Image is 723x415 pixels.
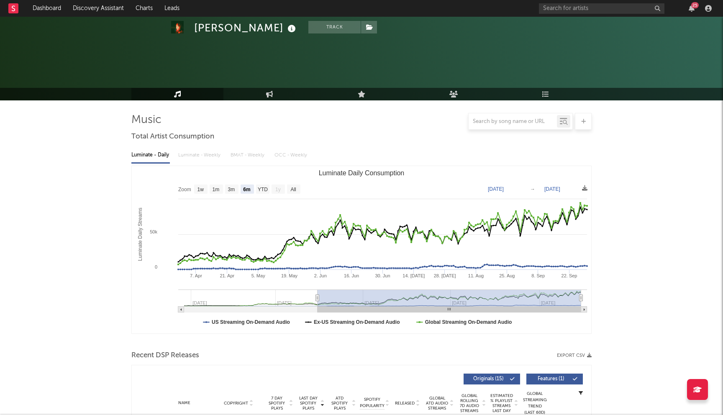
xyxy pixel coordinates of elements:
text: 0 [155,264,157,269]
span: 7 Day Spotify Plays [266,396,288,411]
text: Luminate Daily Consumption [319,169,405,177]
text: YTD [258,187,268,192]
text: [DATE] [488,186,504,192]
svg: Luminate Daily Consumption [132,166,591,333]
text: 30. Jun [375,273,390,278]
text: 16. Jun [344,273,359,278]
span: Last Day Spotify Plays [297,396,319,411]
text: 6m [243,187,250,192]
text: 1y [275,187,281,192]
text: 50k [150,229,157,234]
span: Recent DSP Releases [131,351,199,361]
text: 7. Apr [190,273,202,278]
text: 3m [228,187,235,192]
div: Name [157,400,212,406]
input: Search by song name or URL [469,118,557,125]
text: 2. Jun [314,273,327,278]
text: All [290,187,296,192]
text: 28. [DATE] [434,273,456,278]
span: Total Artist Consumption [131,132,214,142]
text: US Streaming On-Demand Audio [212,319,290,325]
span: Originals ( 15 ) [469,377,508,382]
text: Luminate Daily Streams [137,207,143,261]
text: 1w [197,187,204,192]
text: Ex-US Streaming On-Demand Audio [314,319,400,325]
text: 11. Aug [468,273,484,278]
text: → [530,186,535,192]
input: Search for artists [539,3,664,14]
span: Global ATD Audio Streams [426,396,449,411]
text: 25. Aug [499,273,515,278]
button: Originals(15) [464,374,520,384]
text: 14. [DATE] [403,273,425,278]
text: 22. Sep [561,273,577,278]
text: 21. Apr [220,273,234,278]
button: Export CSV [557,353,592,358]
button: Features(1) [526,374,583,384]
button: 25 [689,5,695,12]
span: Global Rolling 7D Audio Streams [458,393,481,413]
span: Spotify Popularity [360,397,385,409]
text: [DATE] [544,186,560,192]
text: Zoom [178,187,191,192]
span: Copyright [224,401,248,406]
text: 5. May [251,273,266,278]
text: Global Streaming On-Demand Audio [425,319,512,325]
span: Released [395,401,415,406]
text: 1m [213,187,220,192]
span: ATD Spotify Plays [328,396,351,411]
span: Features ( 1 ) [532,377,570,382]
button: Track [308,21,361,33]
div: 25 [691,2,699,8]
text: 19. May [281,273,298,278]
div: [PERSON_NAME] [194,21,298,35]
text: 8. Sep [531,273,545,278]
span: Estimated % Playlist Streams Last Day [490,393,513,413]
div: Luminate - Daily [131,148,170,162]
